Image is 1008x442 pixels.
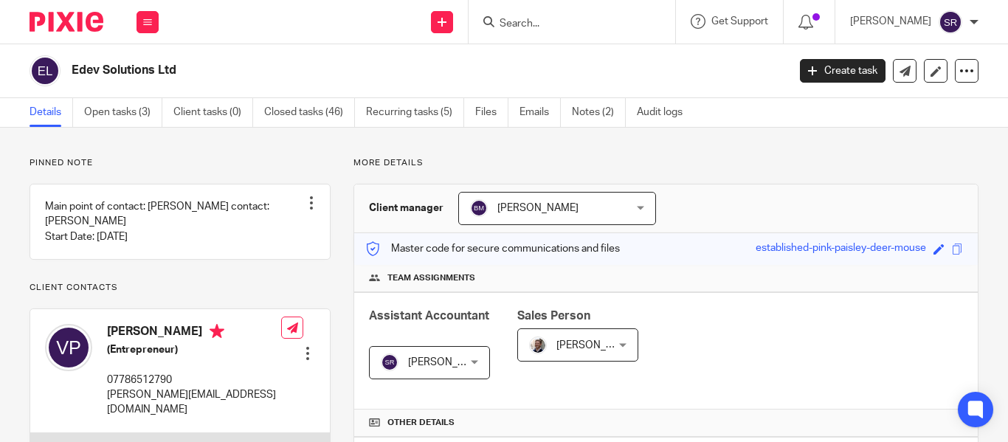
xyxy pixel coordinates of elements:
[800,59,886,83] a: Create task
[529,336,547,354] img: Matt%20Circle.png
[497,203,579,213] span: [PERSON_NAME]
[365,241,620,256] p: Master code for secure communications and files
[30,55,61,86] img: svg%3E
[107,342,281,357] h5: (Entrepreneur)
[84,98,162,127] a: Open tasks (3)
[517,310,590,322] span: Sales Person
[711,16,768,27] span: Get Support
[210,324,224,339] i: Primary
[408,357,489,367] span: [PERSON_NAME]
[107,324,281,342] h4: [PERSON_NAME]
[470,199,488,217] img: svg%3E
[30,98,73,127] a: Details
[387,417,455,429] span: Other details
[381,353,398,371] img: svg%3E
[30,282,331,294] p: Client contacts
[369,310,489,322] span: Assistant Accountant
[173,98,253,127] a: Client tasks (0)
[387,272,475,284] span: Team assignments
[353,157,978,169] p: More details
[30,12,103,32] img: Pixie
[107,387,281,418] p: [PERSON_NAME][EMAIL_ADDRESS][DOMAIN_NAME]
[556,340,638,351] span: [PERSON_NAME]
[519,98,561,127] a: Emails
[498,18,631,31] input: Search
[850,14,931,29] p: [PERSON_NAME]
[366,98,464,127] a: Recurring tasks (5)
[572,98,626,127] a: Notes (2)
[637,98,694,127] a: Audit logs
[45,324,92,371] img: svg%3E
[756,241,926,258] div: established-pink-paisley-deer-mouse
[264,98,355,127] a: Closed tasks (46)
[30,157,331,169] p: Pinned note
[939,10,962,34] img: svg%3E
[72,63,637,78] h2: Edev Solutions Ltd
[475,98,508,127] a: Files
[369,201,443,215] h3: Client manager
[107,373,281,387] p: 07786512790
